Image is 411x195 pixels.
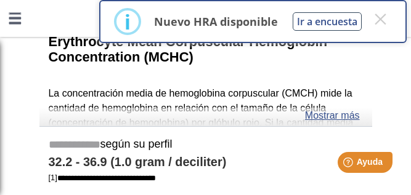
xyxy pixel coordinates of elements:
[154,14,278,29] p: Nuevo HRA disponible
[49,155,363,170] h4: 32.2 - 36.9 (1.0 gram / deciliter)
[49,173,156,182] a: [1]
[305,108,360,123] a: Mostrar más
[369,8,391,30] button: Close this dialog
[49,138,363,152] h5: según su perfil
[301,147,397,181] iframe: Help widget launcher
[49,34,328,65] b: Erythrocyte Mean Corpuscular Hemoglobin Concentration (MCHC)
[293,12,362,31] button: Ir a encuesta
[124,10,131,33] div: i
